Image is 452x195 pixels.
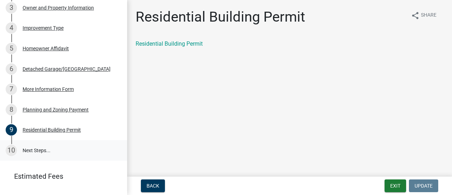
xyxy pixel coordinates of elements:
button: Update [409,179,438,192]
span: Update [415,183,433,189]
button: shareShare [405,8,442,22]
div: 6 [6,63,17,75]
div: Improvement Type [23,25,64,30]
span: Share [421,11,436,20]
span: Back [147,183,159,189]
button: Exit [385,179,406,192]
div: 7 [6,84,17,95]
a: Residential Building Permit [136,40,203,47]
div: Owner and Property Information [23,5,94,10]
div: 10 [6,145,17,156]
h1: Residential Building Permit [136,8,305,25]
div: 3 [6,2,17,13]
i: share [411,11,420,20]
div: More Information Form [23,87,74,92]
button: Back [141,179,165,192]
a: Estimated Fees [6,169,116,183]
div: Detached Garage/[GEOGRAPHIC_DATA] [23,67,111,71]
div: 5 [6,43,17,54]
div: Residential Building Permit [23,127,81,132]
div: 4 [6,22,17,34]
div: Planning and Zoning Payment [23,107,89,112]
div: Homeowner Affidavit [23,46,69,51]
div: 9 [6,124,17,136]
div: 8 [6,104,17,115]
